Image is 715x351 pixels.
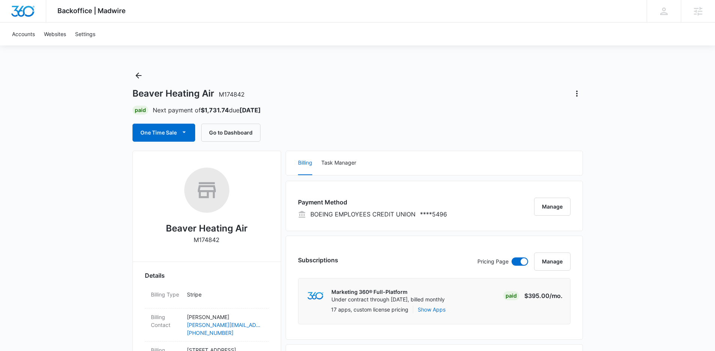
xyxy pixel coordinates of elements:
button: Actions [571,88,583,100]
button: Back [132,70,145,82]
img: marketing360Logo [307,292,324,300]
a: Settings [71,23,100,45]
button: Show Apps [418,306,446,313]
h3: Subscriptions [298,256,338,265]
h3: Payment Method [298,198,447,207]
p: Stripe [187,290,263,298]
p: Under contract through [DATE], billed monthly [331,296,445,303]
button: Billing [298,151,312,175]
button: Manage [534,253,570,271]
div: Paid [132,106,148,115]
p: 17 apps, custom license pricing [331,306,408,313]
span: M174842 [219,91,245,98]
p: M174842 [194,235,220,244]
span: Backoffice | Madwire [57,7,126,15]
p: Marketing 360® Full-Platform [331,288,445,296]
p: BOEING EMPLOYEES CREDIT UNION [310,210,415,219]
p: $395.00 [524,291,563,300]
a: [PHONE_NUMBER] [187,329,263,337]
p: Next payment of due [153,106,261,115]
span: Details [145,271,165,280]
p: [PERSON_NAME] [187,313,263,321]
div: Billing TypeStripe [145,286,269,309]
button: Go to Dashboard [201,124,260,142]
button: One Time Sale [132,124,195,142]
strong: $1,731.74 [201,106,229,114]
span: /mo. [549,292,563,300]
h2: Beaver Heating Air [166,222,248,235]
dt: Billing Type [151,290,181,298]
button: Task Manager [321,151,356,175]
div: Billing Contact[PERSON_NAME][PERSON_NAME][EMAIL_ADDRESS][DOMAIN_NAME][PHONE_NUMBER] [145,309,269,342]
dt: Billing Contact [151,313,181,329]
button: Manage [534,198,570,216]
h1: Beaver Heating Air [132,88,245,99]
p: Pricing Page [477,257,509,266]
a: Websites [39,23,71,45]
strong: [DATE] [239,106,261,114]
div: Paid [503,291,519,300]
a: [PERSON_NAME][EMAIL_ADDRESS][DOMAIN_NAME] [187,321,263,329]
a: Accounts [8,23,39,45]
